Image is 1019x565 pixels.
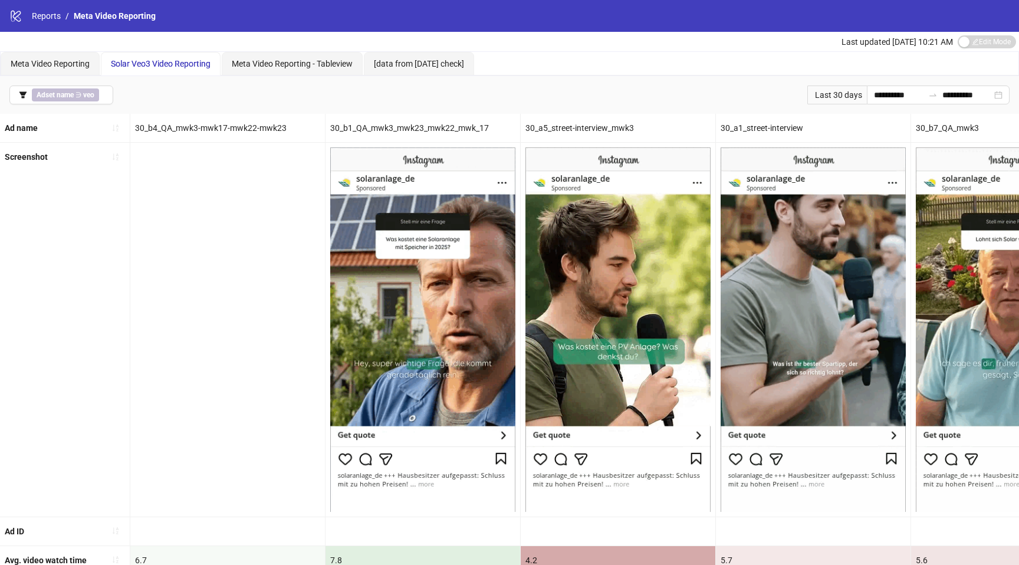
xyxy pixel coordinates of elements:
div: 30_b4_QA_mwk3-mwk17-mwk22-mwk23 [130,114,325,142]
span: sort-ascending [111,124,120,132]
img: Screenshot 120233372514990649 [525,147,711,511]
b: Ad ID [5,527,24,536]
img: Screenshot 120233372517330649 [721,147,906,511]
b: Adset name [37,91,74,99]
span: to [928,90,938,100]
b: veo [83,91,94,99]
span: Meta Video Reporting - Tableview [232,59,353,68]
span: Meta Video Reporting [74,11,156,21]
b: Screenshot [5,152,48,162]
div: Last 30 days [807,86,867,104]
div: 30_b1_QA_mwk3_mwk23_mwk22_mwk_17 [326,114,520,142]
span: ∋ [32,88,99,101]
b: Ad name [5,123,38,133]
span: Solar Veo3 Video Reporting [111,59,211,68]
b: Avg. video watch time [5,556,87,565]
a: Reports [29,9,63,22]
span: Meta Video Reporting [11,59,90,68]
span: sort-ascending [111,153,120,161]
button: Adset name ∋ veo [9,86,113,104]
span: [data from [DATE] check] [374,59,464,68]
span: Last updated [DATE] 10:21 AM [842,37,953,47]
div: 30_a1_street-interview [716,114,910,142]
div: 30_a5_street-interview_mwk3 [521,114,715,142]
img: Screenshot 120233652781330649 [330,147,515,511]
span: filter [19,91,27,99]
span: swap-right [928,90,938,100]
span: sort-ascending [111,527,120,535]
span: sort-ascending [111,556,120,564]
li: / [65,9,69,22]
